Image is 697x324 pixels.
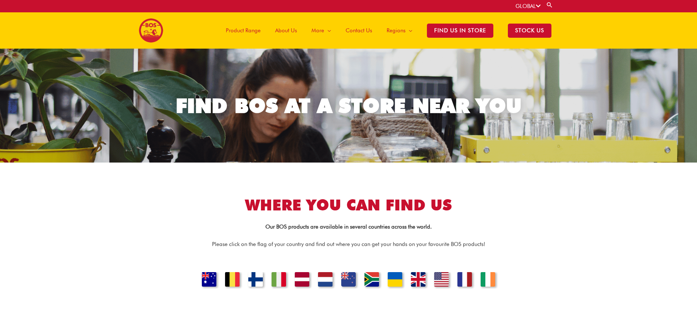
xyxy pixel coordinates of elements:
a: Australia [197,272,221,289]
span: Regions [387,20,405,41]
div: FIND BOS AT A STORE NEAR YOU [176,96,522,116]
h2: Where you can find us [145,195,552,215]
a: ITALY [267,272,290,289]
a: Search button [546,1,553,8]
a: FRANCE [453,272,476,289]
a: NETHERLANDS [314,272,337,289]
a: Belgium [221,272,244,289]
span: More [311,20,324,41]
a: FINLAND [244,272,267,289]
a: STOCK US [501,12,559,49]
a: Product Range [219,12,268,49]
a: SOUTH AFRICA [360,272,383,289]
a: More [304,12,338,49]
strong: Our BOS products are available in several countries across the world. [265,223,432,230]
span: Contact Us [346,20,372,41]
a: UNITED KINGDOM [407,272,430,289]
nav: Site Navigation [213,12,559,49]
img: BOS logo finals-200px [139,18,163,43]
a: GLOBAL [515,3,541,9]
a: NEW ZEALAND [337,272,360,289]
a: Contact Us [338,12,379,49]
p: Please click on the flag of your country and find out where you can get your hands on your favour... [145,240,552,249]
a: UKRAINE [383,272,407,289]
a: About Us [268,12,304,49]
a: LATIVIA [290,272,314,289]
a: Regions [379,12,420,49]
span: Product Range [226,20,261,41]
a: UNITED STATES [430,272,453,289]
span: STOCK US [508,24,551,38]
span: About Us [275,20,297,41]
a: Find Us in Store [420,12,501,49]
a: IRELAND [476,272,500,289]
span: Find Us in Store [427,24,493,38]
